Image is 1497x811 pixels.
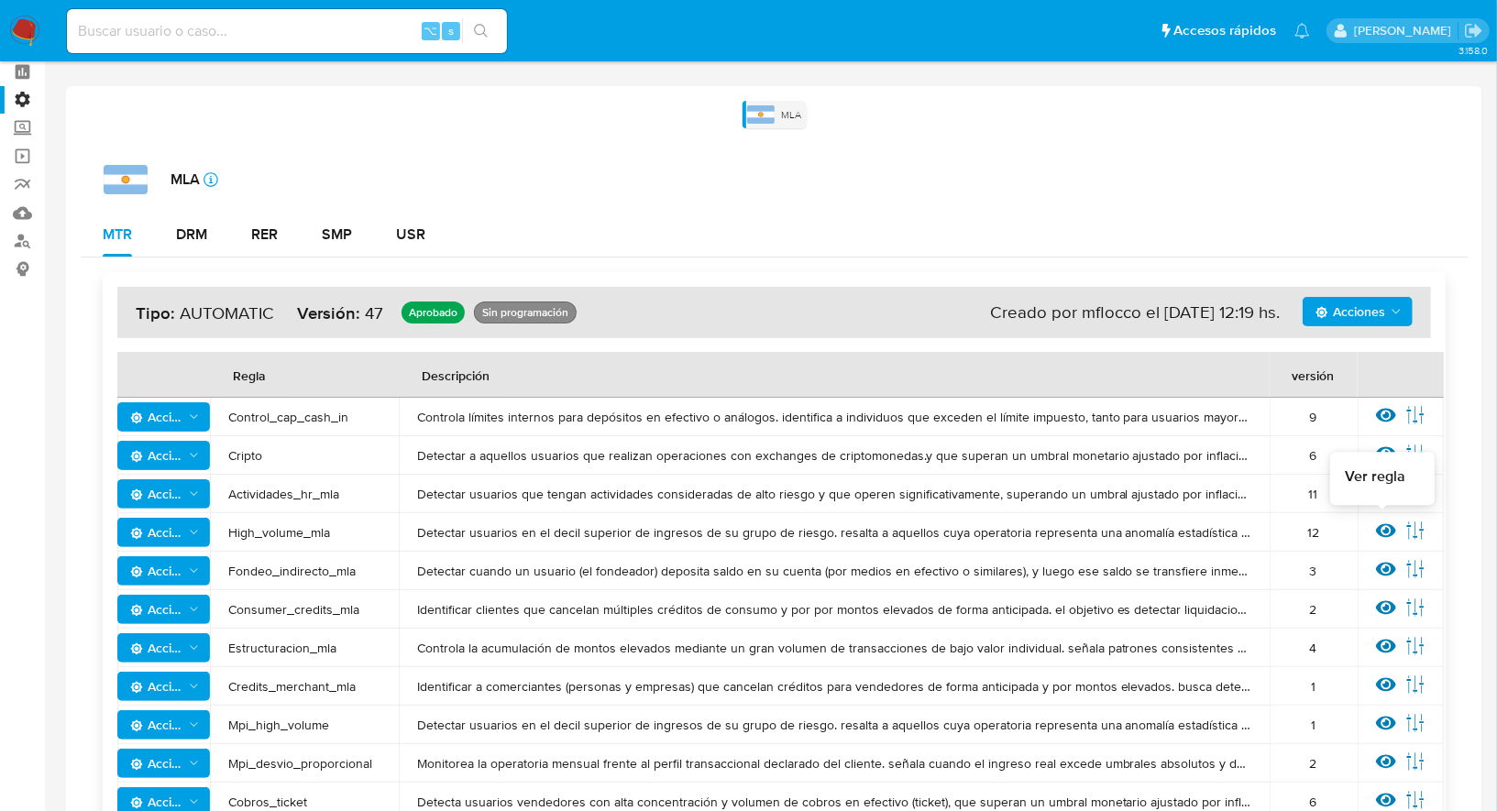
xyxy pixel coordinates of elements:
[1345,466,1405,487] span: Ver regla
[1354,22,1458,39] p: lautaro.chamorro@mercadolibre.com
[448,22,454,39] span: s
[67,19,507,43] input: Buscar usuario o caso...
[1173,21,1276,40] span: Accesos rápidos
[1294,23,1310,38] a: Notificaciones
[1464,21,1483,40] a: Salir
[424,22,437,39] span: ⌥
[1458,43,1488,58] span: 3.158.0
[462,18,500,44] button: search-icon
